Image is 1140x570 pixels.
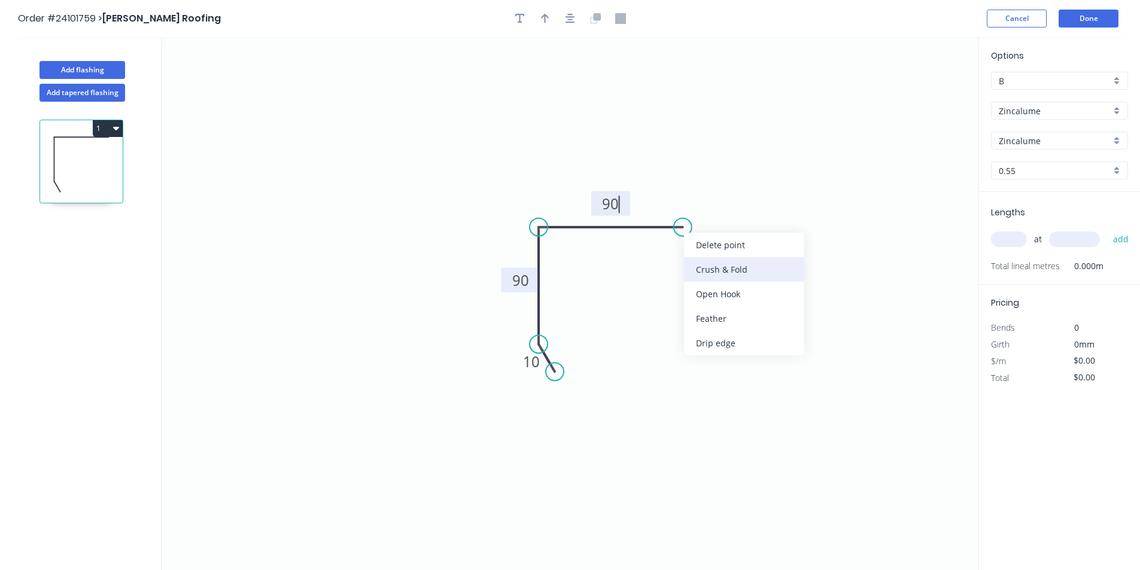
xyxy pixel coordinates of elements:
input: Thickness [999,164,1111,177]
tspan: 10 [523,352,540,371]
button: Cancel [987,10,1047,28]
div: Feather [684,306,804,331]
span: Order #24101759 > [18,11,102,25]
div: Open Hook [684,282,804,306]
input: Material [999,105,1111,117]
div: Drip edge [684,331,804,355]
tspan: 90 [602,194,619,214]
span: Girth [991,339,1010,350]
div: Delete point [684,233,804,257]
button: 1 [93,120,123,137]
button: Done [1059,10,1118,28]
button: add [1107,229,1135,249]
button: Add flashing [39,61,125,79]
span: 0.000m [1060,258,1103,275]
input: Price level [999,75,1111,87]
span: Bends [991,322,1015,333]
span: Total lineal metres [991,258,1060,275]
tspan: 90 [512,270,529,290]
svg: 0 [162,37,978,570]
div: Crush & Fold [684,257,804,282]
input: Colour [999,135,1111,147]
span: Pricing [991,297,1019,309]
span: Lengths [991,206,1025,218]
span: Total [991,372,1009,383]
span: 0mm [1074,339,1095,350]
span: Options [991,50,1024,62]
span: at [1034,231,1042,248]
span: 0 [1074,322,1079,333]
span: [PERSON_NAME] Roofing [102,11,221,25]
button: Add tapered flashing [39,84,125,102]
span: $/m [991,355,1006,367]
